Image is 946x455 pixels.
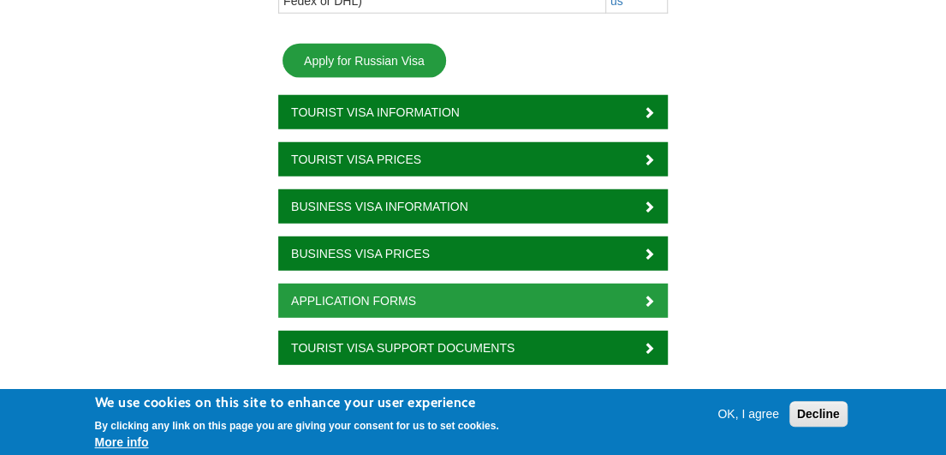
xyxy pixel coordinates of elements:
[95,420,499,432] p: By clicking any link on this page you are giving your consent for us to set cookies.
[278,189,668,224] a: Business Visa Information
[278,284,668,318] a: Application Forms
[789,401,848,427] button: Decline
[278,95,668,129] a: Tourist Visa Information
[278,331,668,365] a: Tourist Visa Support Documents
[278,142,668,177] a: Tourist Visa Prices
[711,405,786,422] button: OK, I agree
[95,393,549,412] h2: We use cookies on this site to enhance your user experience
[278,236,668,271] a: Business Visa Prices
[95,434,149,451] button: More info
[283,44,446,78] a: Apply for Russian Visa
